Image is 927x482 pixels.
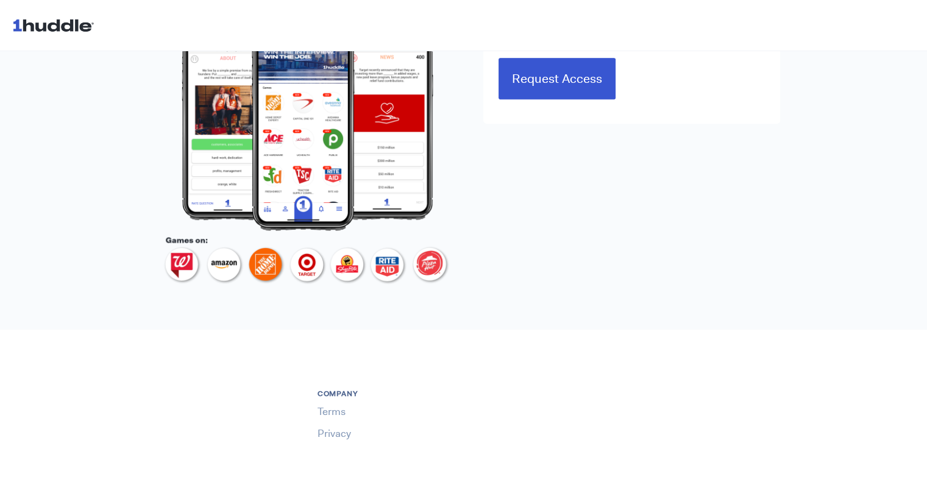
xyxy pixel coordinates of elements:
[499,58,616,99] input: Request Access
[159,388,232,408] img: 1huddle
[159,388,769,441] div: Navigation Menu
[159,13,456,291] img: Interview Challenge - Landing Page 3
[12,13,99,37] img: 1huddle
[318,388,399,400] h6: Company
[318,427,351,440] a: Privacy
[318,405,346,418] a: Terms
